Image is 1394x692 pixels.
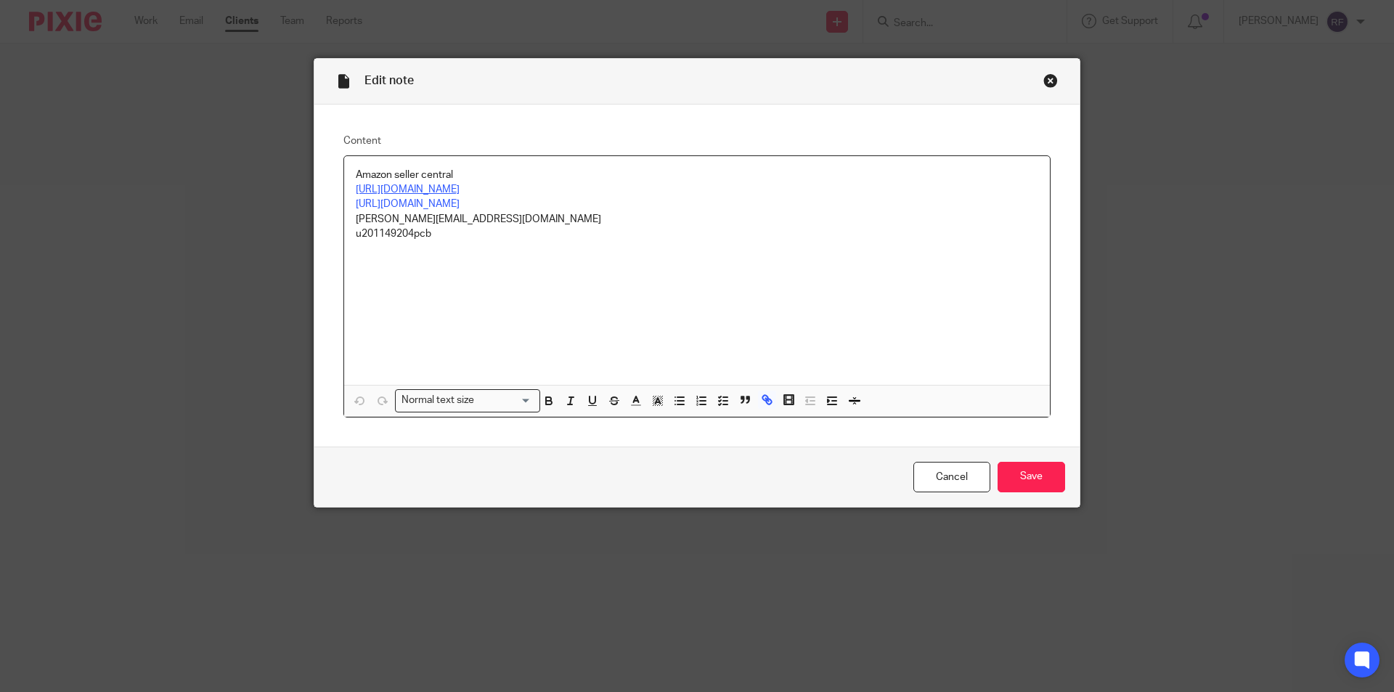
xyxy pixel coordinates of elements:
[356,227,1038,241] p: u201149204pcb
[356,184,460,195] a: [URL][DOMAIN_NAME]
[356,212,1038,227] p: [PERSON_NAME][EMAIL_ADDRESS][DOMAIN_NAME]
[399,393,478,408] span: Normal text size
[913,462,990,493] a: Cancel
[998,462,1065,493] input: Save
[364,75,414,86] span: Edit note
[1043,73,1058,88] div: Close this dialog window
[343,134,1051,148] label: Content
[356,168,1038,182] p: Amazon seller central
[395,389,540,412] div: Search for option
[356,199,460,209] a: [URL][DOMAIN_NAME]
[479,393,531,408] input: Search for option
